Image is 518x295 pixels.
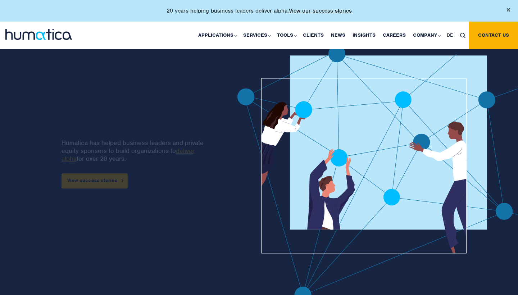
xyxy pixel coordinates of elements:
a: Company [409,22,443,49]
img: logo [5,29,72,40]
a: Applications [195,22,240,49]
a: Contact us [469,22,518,49]
img: arrowicon [122,179,124,182]
a: Services [240,22,273,49]
p: 20 years helping business leaders deliver alpha. [167,7,352,14]
p: Humatica has helped business leaders and private equity sponsors to build organizations to for ov... [62,139,213,163]
img: search_icon [460,33,465,38]
a: News [327,22,349,49]
a: DE [443,22,456,49]
a: View success stories [62,173,128,189]
a: Careers [379,22,409,49]
a: Tools [273,22,299,49]
a: View our success stories [289,7,352,14]
span: DE [447,32,453,38]
a: deliver alpha [62,147,195,163]
a: Insights [349,22,379,49]
a: Clients [299,22,327,49]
